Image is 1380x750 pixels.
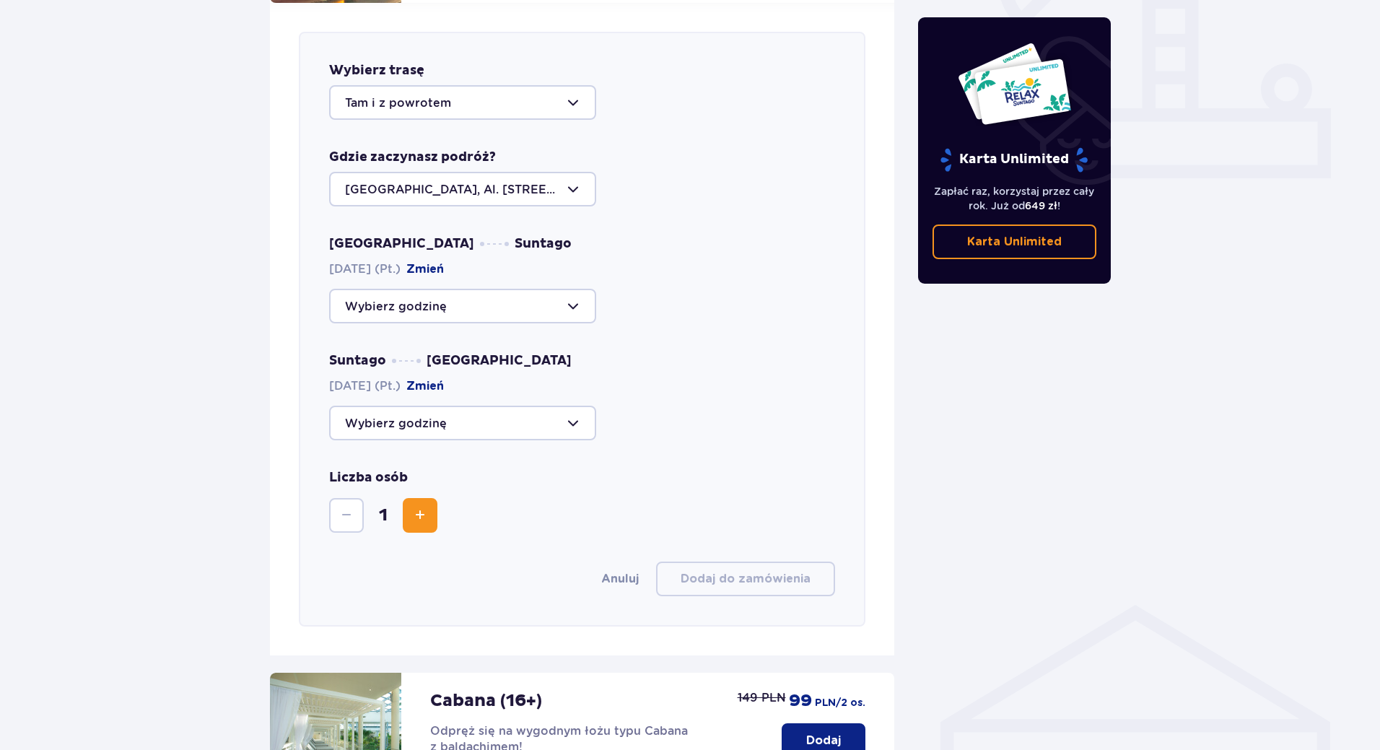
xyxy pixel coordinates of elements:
a: Karta Unlimited [933,224,1097,259]
span: [GEOGRAPHIC_DATA] [329,235,474,253]
span: Suntago [515,235,572,253]
span: [GEOGRAPHIC_DATA] [427,352,572,370]
button: Zmień [406,378,444,394]
p: Gdzie zaczynasz podróż? [329,149,496,166]
span: [DATE] (Pt.) [329,261,444,277]
p: 149 PLN [738,690,786,706]
button: Dodaj do zamówienia [656,562,835,596]
p: Zapłać raz, korzystaj przez cały rok. Już od ! [933,184,1097,213]
img: dots [392,359,421,363]
p: Dodaj [806,733,841,749]
img: dots [480,242,509,246]
p: Karta Unlimited [967,234,1062,250]
span: [DATE] (Pt.) [329,378,444,394]
button: Anuluj [601,571,639,587]
span: PLN /2 os. [815,696,865,710]
span: 1 [367,505,400,526]
img: Dwie karty całoroczne do Suntago z napisem 'UNLIMITED RELAX', na białym tle z tropikalnymi liśćmi... [957,42,1072,126]
p: Karta Unlimited [939,147,1089,173]
p: Liczba osób [329,469,408,487]
span: Suntago [329,352,386,370]
span: 99 [789,690,812,712]
button: Zmień [406,261,444,277]
span: 649 zł [1025,200,1057,212]
p: Dodaj do zamówienia [681,571,811,587]
p: Wybierz trasę [329,62,424,79]
p: Cabana (16+) [430,690,542,712]
button: Zwiększ [403,498,437,533]
button: Zmniejsz [329,498,364,533]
